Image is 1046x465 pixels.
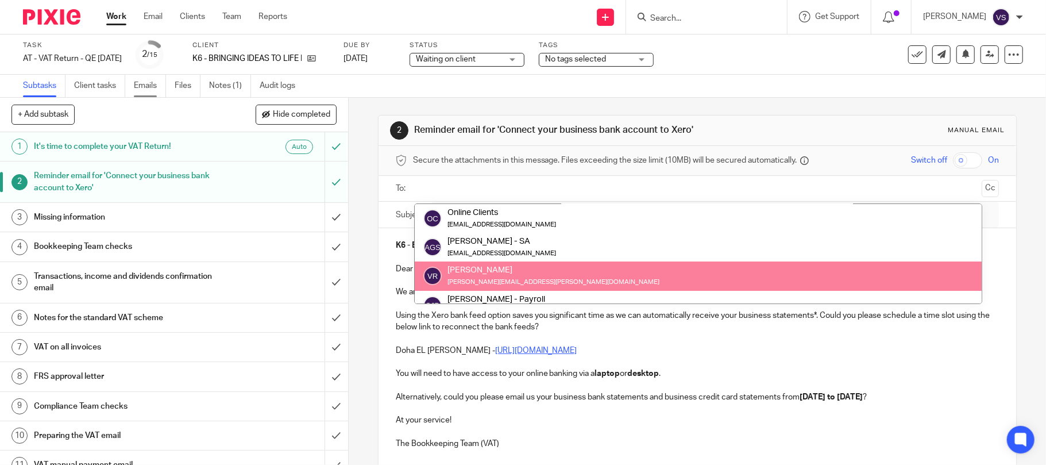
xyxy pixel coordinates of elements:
[23,9,80,25] img: Pixie
[180,11,205,22] a: Clients
[11,310,28,326] div: 6
[11,105,75,124] button: + Add subtask
[390,121,408,140] div: 2
[447,264,659,276] div: [PERSON_NAME]
[285,140,313,154] div: Auto
[396,209,426,221] label: Subject:
[545,55,606,63] span: No tags selected
[447,293,608,305] div: [PERSON_NAME] - Payroll
[923,11,986,22] p: [PERSON_NAME]
[11,209,28,225] div: 3
[258,11,287,22] a: Reports
[192,41,329,50] label: Client
[34,368,220,385] h1: FRS approval letter
[273,110,330,120] span: Hide completed
[209,75,251,97] a: Notes (1)
[815,13,859,21] span: Get Support
[447,279,659,285] small: [PERSON_NAME][EMAIL_ADDRESS][PERSON_NAME][DOMAIN_NAME]
[414,124,721,136] h1: Reminder email for 'Connect your business bank account to Xero'
[106,11,126,22] a: Work
[982,180,999,197] button: Cc
[800,393,863,401] strong: [DATE] to [DATE]
[410,41,524,50] label: Status
[423,209,442,228] img: svg%3E
[539,41,654,50] label: Tags
[423,267,442,285] img: svg%3E
[34,268,220,297] h1: Transactions, income and dividends confirmation email
[595,370,620,378] strong: laptop
[11,239,28,255] div: 4
[396,286,999,298] p: We are in the process of completing your VAT Return and noticed some missing information and/or t...
[192,53,302,64] p: K6 - BRINGING IDEAS TO LIFE LTD
[396,391,999,403] p: Alternatively, could you please email us your business bank statements and business credit card s...
[148,52,158,58] small: /15
[23,41,122,50] label: Task
[34,309,220,326] h1: Notes for the standard VAT scheme
[396,241,522,249] strong: K6 - BRINGING IDEAS TO LIFE LTD
[413,155,797,166] span: Secure the attachments in this message. Files exceeding the size limit (10MB) will be secured aut...
[416,55,476,63] span: Waiting on client
[628,370,659,378] strong: desktop
[74,75,125,97] a: Client tasks
[988,155,999,166] span: On
[144,11,163,22] a: Email
[34,138,220,155] h1: It's time to complete your VAT Return!
[649,14,752,24] input: Search
[175,75,200,97] a: Files
[23,75,65,97] a: Subtasks
[396,368,999,379] p: You will need to have access to your online banking via a or .
[423,238,442,256] img: svg%3E
[396,183,408,194] label: To:
[11,398,28,414] div: 9
[34,427,220,444] h1: Preparing the VAT email
[34,398,220,415] h1: Compliance Team checks
[23,53,122,64] div: AT - VAT Return - QE [DATE]
[343,55,368,63] span: [DATE]
[34,209,220,226] h1: Missing information
[423,295,442,314] img: svg%3E
[992,8,1010,26] img: svg%3E
[396,345,999,356] p: Doha EL [PERSON_NAME] -
[396,263,999,275] p: Dear [PERSON_NAME],
[11,368,28,385] div: 8
[396,310,999,333] p: Using the Xero bank feed option saves you significant time as we can automatically receive your b...
[256,105,337,124] button: Hide completed
[260,75,304,97] a: Audit logs
[447,250,556,256] small: [EMAIL_ADDRESS][DOMAIN_NAME]
[34,238,220,255] h1: Bookkeeping Team checks
[11,339,28,355] div: 7
[11,274,28,290] div: 5
[343,41,395,50] label: Due by
[396,438,999,449] p: The Bookkeeping Team (VAT)
[447,221,556,228] small: [EMAIL_ADDRESS][DOMAIN_NAME]
[222,11,241,22] a: Team
[11,428,28,444] div: 10
[34,167,220,197] h1: Reminder email for 'Connect your business bank account to Xero'
[23,53,122,64] div: AT - VAT Return - QE 31-08-2025
[396,414,999,426] p: At your service!
[948,126,1005,135] div: Manual email
[911,155,947,166] span: Switch off
[134,75,166,97] a: Emails
[142,48,158,61] div: 2
[11,139,28,155] div: 1
[11,174,28,190] div: 2
[495,347,577,355] a: [URL][DOMAIN_NAME]
[447,206,556,218] div: Online Clients
[34,339,220,356] h1: VAT on all invoices
[447,236,556,247] div: [PERSON_NAME] - SA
